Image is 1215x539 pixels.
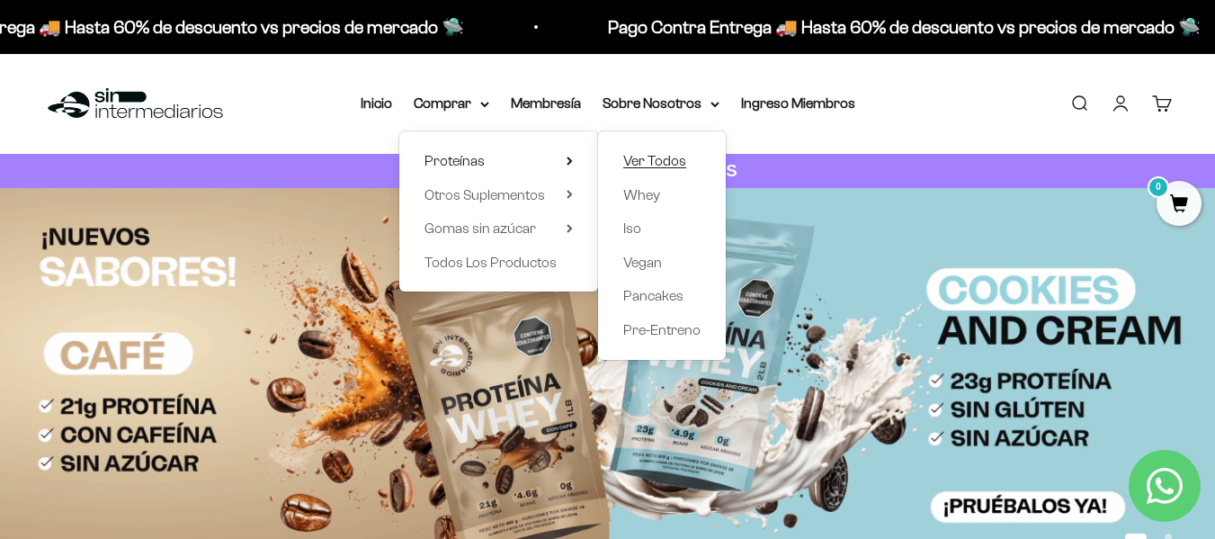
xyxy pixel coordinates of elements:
[424,220,536,236] span: Gomas sin azúcar
[623,288,683,303] span: Pancakes
[1148,176,1169,198] mark: 0
[424,187,545,202] span: Otros Suplementos
[623,149,701,173] a: Ver Todos
[511,95,581,111] a: Membresía
[623,322,701,337] span: Pre-Entreno
[424,184,573,207] summary: Otros Suplementos
[623,255,662,270] span: Vegan
[623,284,701,308] a: Pancakes
[1157,195,1202,215] a: 0
[623,319,701,342] a: Pre-Entreno
[604,13,1197,41] p: Pago Contra Entrega 🚚 Hasta 60% de descuento vs precios de mercado 🛸
[623,220,641,236] span: Iso
[623,217,701,240] a: Iso
[623,187,660,202] span: Whey
[424,153,485,168] span: Proteínas
[424,217,573,240] summary: Gomas sin azúcar
[741,95,855,111] a: Ingreso Miembros
[414,92,489,115] summary: Comprar
[424,149,573,173] summary: Proteínas
[623,153,686,168] span: Ver Todos
[424,255,557,270] span: Todos Los Productos
[623,251,701,274] a: Vegan
[603,92,719,115] summary: Sobre Nosotros
[361,95,392,111] a: Inicio
[424,251,573,274] a: Todos Los Productos
[623,184,701,207] a: Whey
